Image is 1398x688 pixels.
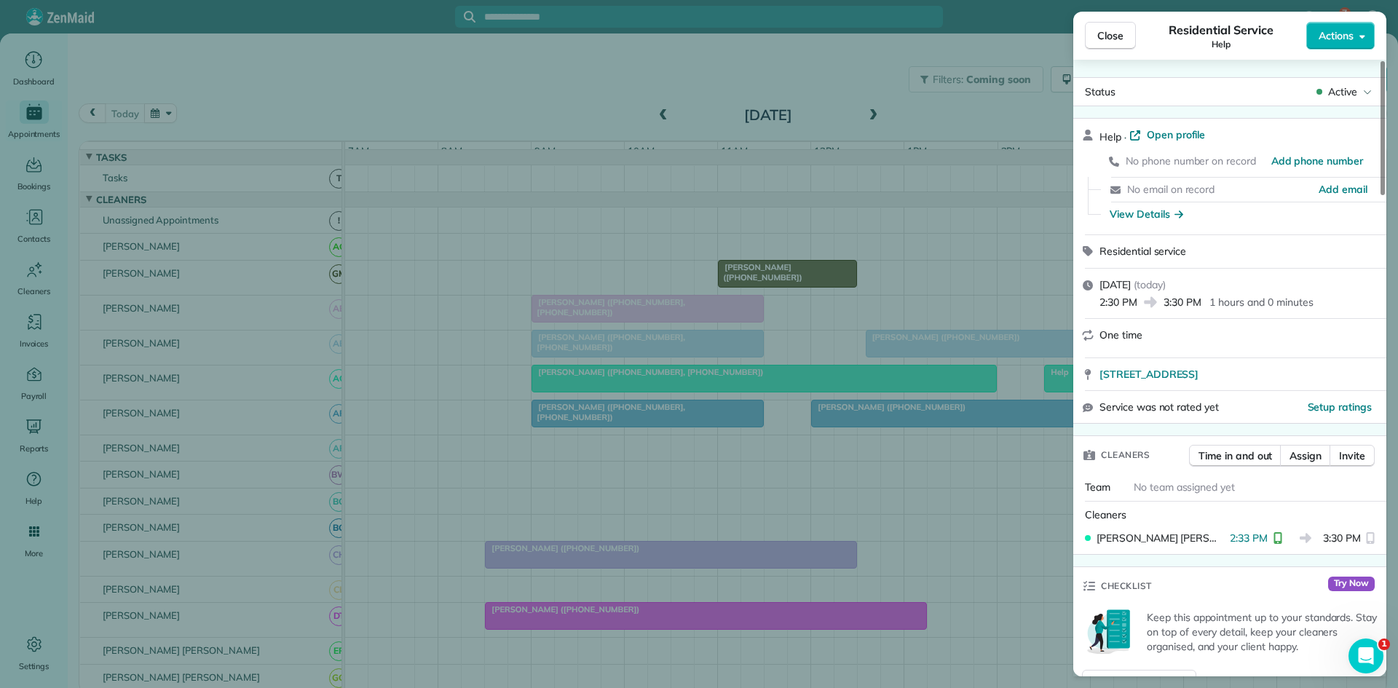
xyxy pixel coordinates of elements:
[1103,673,1187,688] span: Assign a checklist
[1339,448,1365,463] span: Invite
[1129,127,1206,142] a: Open profile
[1319,182,1367,197] a: Add email
[1099,278,1131,291] span: [DATE]
[1099,367,1378,381] a: [STREET_ADDRESS]
[1189,445,1281,467] button: Time in and out
[1085,481,1110,494] span: Team
[1208,673,1324,688] button: Watch a 5 min demo
[1099,295,1137,309] span: 2:30 PM
[1134,481,1235,494] span: No team assigned yet
[1101,448,1150,462] span: Cleaners
[1308,400,1373,414] button: Setup ratings
[1099,328,1142,341] span: One time
[1127,183,1215,196] span: No email on record
[1099,400,1219,415] span: Service was not rated yet
[1147,127,1206,142] span: Open profile
[1085,508,1126,521] span: Cleaners
[1378,638,1390,650] span: 1
[1097,28,1123,43] span: Close
[1101,579,1152,593] span: Checklist
[1147,610,1378,654] p: Keep this appointment up to your standards. Stay on top of every detail, keep your cleaners organ...
[1230,531,1268,545] span: 2:33 PM
[1126,154,1256,167] span: No phone number on record
[1085,85,1115,98] span: Status
[1198,448,1272,463] span: Time in and out
[1328,84,1357,99] span: Active
[1097,531,1224,545] span: [PERSON_NAME] [PERSON_NAME]
[1330,445,1375,467] button: Invite
[1134,278,1166,291] span: ( today )
[1099,130,1121,143] span: Help
[1099,367,1198,381] span: [STREET_ADDRESS]
[1121,131,1129,143] span: ·
[1290,448,1322,463] span: Assign
[1280,445,1331,467] button: Assign
[1308,400,1373,414] span: Setup ratings
[1099,245,1186,258] span: Residential service
[1348,638,1383,673] iframe: Intercom live chat
[1169,21,1273,39] span: Residential Service
[1328,577,1375,591] span: Try Now
[1323,531,1361,545] span: 3:30 PM
[1271,154,1363,168] a: Add phone number
[1319,28,1354,43] span: Actions
[1212,39,1231,50] span: Help
[1225,673,1324,688] span: Watch a 5 min demo
[1209,295,1313,309] p: 1 hours and 0 minutes
[1164,295,1201,309] span: 3:30 PM
[1085,22,1136,50] button: Close
[1110,207,1183,221] button: View Details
